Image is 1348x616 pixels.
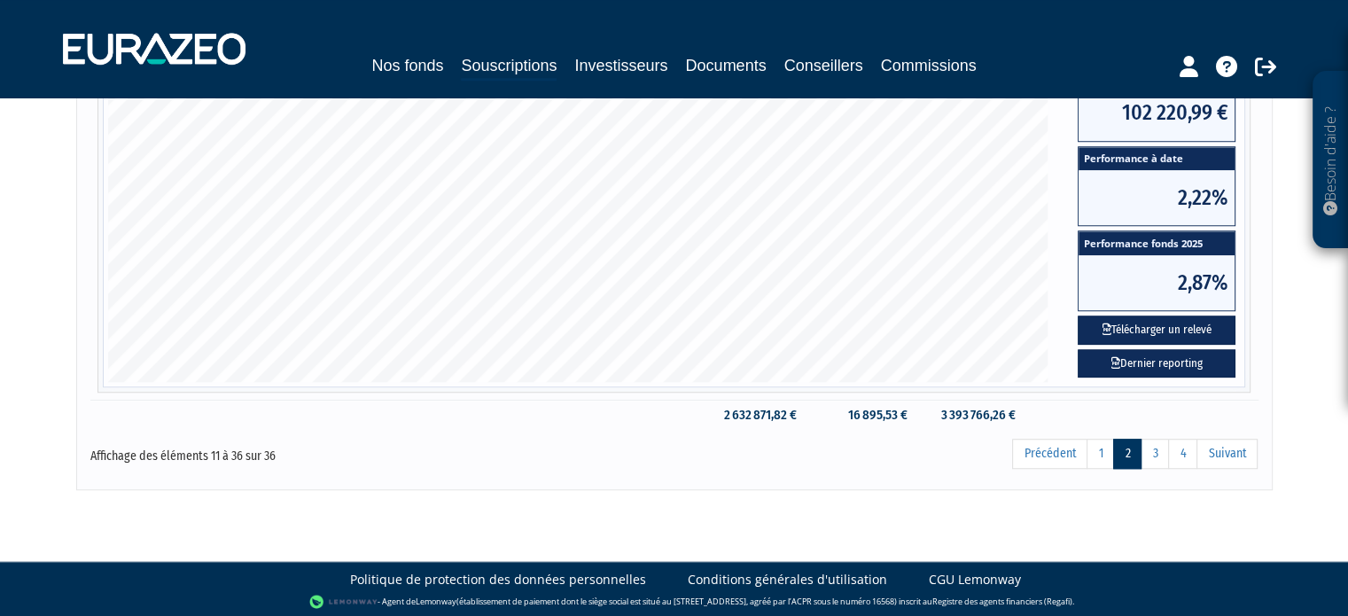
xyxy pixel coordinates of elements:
[929,571,1021,589] a: CGU Lemonway
[416,595,456,606] a: Lemonway
[699,400,805,431] td: 2 632 871,82 €
[688,571,887,589] a: Conditions générales d'utilisation
[90,437,562,465] div: Affichage des éléments 11 à 36 sur 36
[1321,81,1341,240] p: Besoin d'aide ?
[574,53,667,78] a: Investisseurs
[1078,349,1235,378] a: Dernier reporting
[932,595,1072,606] a: Registre des agents financiers (Regafi)
[1113,439,1142,469] a: 2
[1012,439,1087,469] a: Précédent
[1079,170,1235,225] span: 2,22%
[1196,439,1258,469] a: Suivant
[806,400,917,431] td: 16 895,53 €
[1087,439,1114,469] a: 1
[1079,255,1235,310] span: 2,87%
[1078,316,1235,345] button: Télécharger un relevé
[18,593,1330,611] div: - Agent de (établissement de paiement dont le siège social est situé au [STREET_ADDRESS], agréé p...
[371,53,443,78] a: Nos fonds
[1168,439,1197,469] a: 4
[1079,231,1235,255] span: Performance fonds 2025
[1079,147,1235,171] span: Performance à date
[686,53,767,78] a: Documents
[63,33,245,65] img: 1732889491-logotype_eurazeo_blanc_rvb.png
[461,53,557,81] a: Souscriptions
[1141,439,1169,469] a: 3
[784,53,863,78] a: Conseillers
[916,400,1025,431] td: 3 393 766,26 €
[881,53,977,78] a: Commissions
[350,571,646,589] a: Politique de protection des données personnelles
[1079,85,1235,140] span: 102 220,99 €
[309,593,378,611] img: logo-lemonway.png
